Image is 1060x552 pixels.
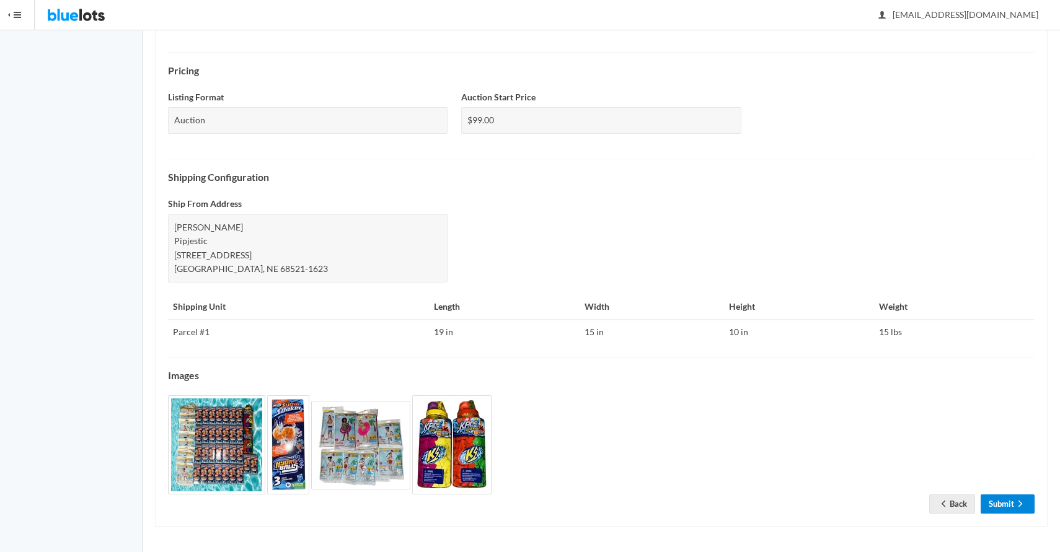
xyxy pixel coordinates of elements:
td: 10 in [724,320,874,344]
span: [EMAIL_ADDRESS][DOMAIN_NAME] [879,9,1038,20]
h4: Images [168,370,1035,381]
th: Shipping Unit [168,295,429,320]
h4: Pricing [168,65,1035,76]
h4: Shipping Configuration [168,172,1035,183]
label: Listing Format [168,90,224,105]
td: 15 in [580,320,725,344]
div: Auction [168,107,448,134]
td: Parcel #1 [168,320,429,344]
img: 9cd0cacc-e6fc-4a7d-a0c1-ed70add9e0f1-1752114586.jpg [412,395,492,494]
div: $99.00 [461,107,741,134]
ion-icon: arrow forward [1014,499,1027,510]
a: Submitarrow forward [981,494,1035,514]
th: Height [724,295,874,320]
div: [PERSON_NAME] Pipjestic [STREET_ADDRESS] [GEOGRAPHIC_DATA], NE 68521-1623 [168,214,448,283]
label: Ship From Address [168,197,242,211]
th: Weight [874,295,1035,320]
label: Auction Start Price [461,90,536,105]
td: 15 lbs [874,320,1035,344]
img: 8adf5b60-0adb-4eeb-96b3-81adef373243-1752114585.jpg [267,395,309,494]
img: bfb8478c-6a5f-460d-b860-c40b5e1c7d8a-1752114584.jpg [168,395,265,494]
img: 3435edea-320d-42af-bc7f-6ca98e93751c-1752114585.jpg [311,401,410,489]
a: arrow backBack [929,494,975,514]
th: Width [580,295,725,320]
th: Length [429,295,579,320]
ion-icon: person [876,10,888,22]
td: 19 in [429,320,579,344]
ion-icon: arrow back [937,499,950,510]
